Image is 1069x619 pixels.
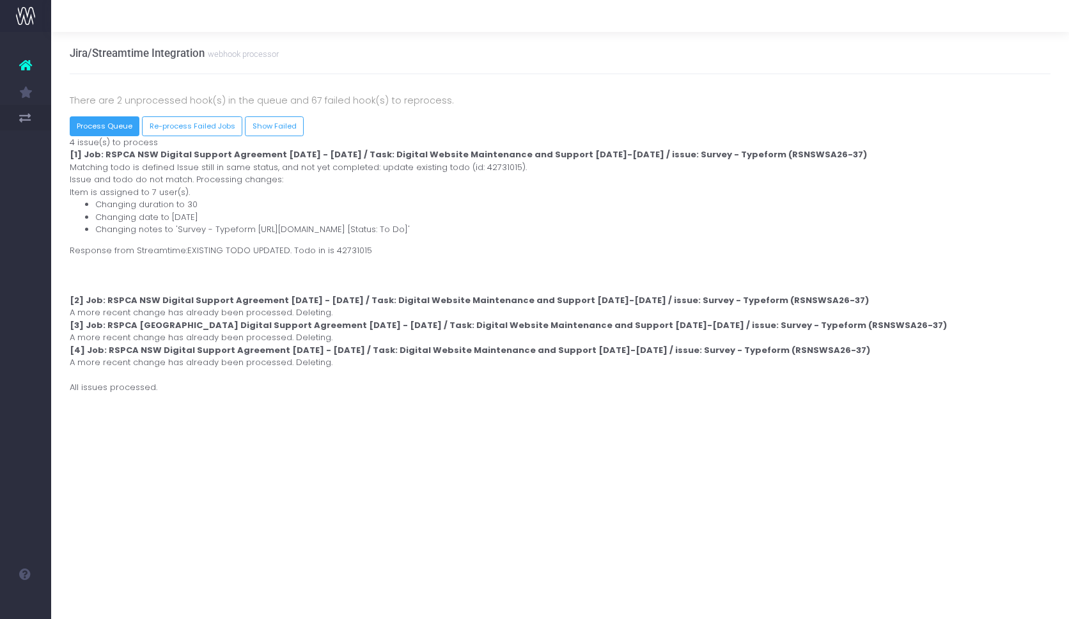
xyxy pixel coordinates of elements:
[95,211,1051,224] li: Changing date to [DATE]
[205,47,279,59] small: webhook processor
[70,148,867,161] strong: [1] Job: RSPCA NSW Digital Support Agreement [DATE] - [DATE] / Task: Digital Website Maintenance ...
[70,344,870,356] strong: [4] Job: RSPCA NSW Digital Support Agreement [DATE] - [DATE] / Task: Digital Website Maintenance ...
[70,319,947,331] strong: [3] Job: RSPCA [GEOGRAPHIC_DATA] Digital Support Agreement [DATE] - [DATE] / Task: Digital Websit...
[60,136,1061,394] div: 4 issue(s) to process Matching todo is defined Issue still in same status, and not yet completed:...
[70,47,279,59] h3: Jira/Streamtime Integration
[70,93,1051,108] p: There are 2 unprocessed hook(s) in the queue and 67 failed hook(s) to reprocess.
[70,294,869,306] strong: [2] Job: RSPCA NSW Digital Support Agreement [DATE] - [DATE] / Task: Digital Website Maintenance ...
[16,593,35,613] img: images/default_profile_image.png
[95,198,1051,211] li: Changing duration to 30
[95,223,1051,236] li: Changing notes to 'Survey - Typeform [URL][DOMAIN_NAME] [Status: To Do]'
[245,116,304,136] a: Show Failed
[142,116,242,136] button: Re-process Failed Jobs
[70,116,140,136] button: Process Queue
